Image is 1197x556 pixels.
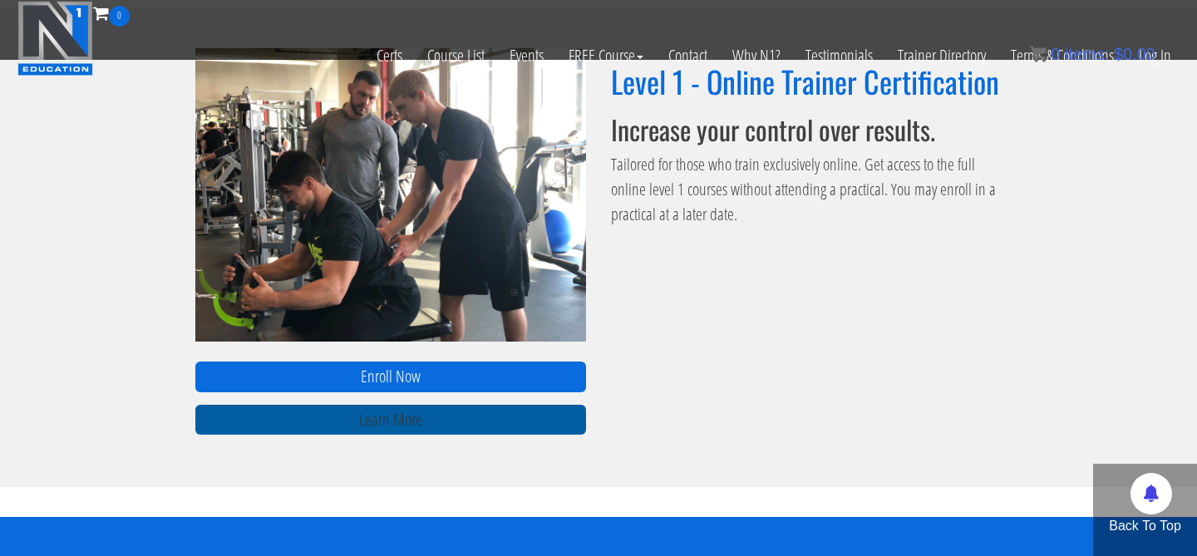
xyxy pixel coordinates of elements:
[611,115,1002,144] h3: Increase your control over results.
[1126,27,1184,85] a: Log In
[998,27,1126,85] a: Terms & Conditions
[1030,46,1047,62] img: icon11.png
[195,48,586,342] img: n1-trainer
[885,27,998,85] a: Trainer Directory
[1065,45,1109,63] span: items:
[195,362,586,392] a: Enroll Now
[195,405,586,435] a: Learn More
[1051,45,1060,63] span: 0
[611,152,1002,227] p: Tailored for those who train exclusively online. Get access to the full online level 1 courses wi...
[17,1,93,76] img: n1-education
[1093,516,1197,536] p: Back To Top
[793,27,885,85] a: Testimonials
[1114,45,1123,63] span: $
[93,2,130,24] a: 0
[1030,45,1155,63] a: 0 items: $0.00
[109,6,130,27] span: 0
[611,65,1002,98] h2: Level 1 - Online Trainer Certification
[656,27,720,85] a: Contact
[556,27,656,85] a: FREE Course
[720,27,793,85] a: Why N1?
[1114,45,1155,63] bdi: 0.00
[415,27,497,85] a: Course List
[497,27,556,85] a: Events
[364,27,415,85] a: Certs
